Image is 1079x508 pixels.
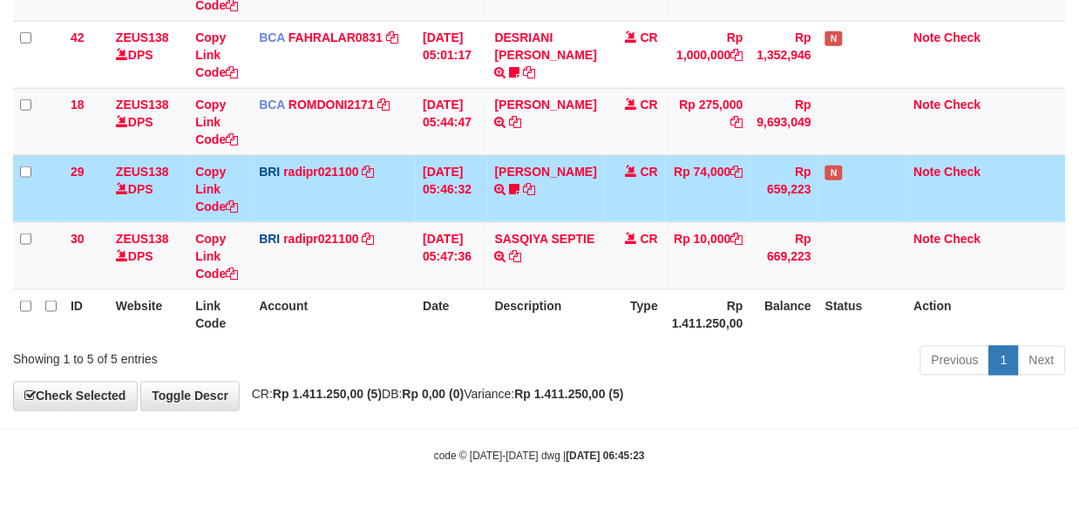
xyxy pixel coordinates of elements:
td: Rp 659,223 [750,155,818,222]
a: Copy STEVANO FERNAN to clipboard [524,182,536,196]
a: FAHRALAR0831 [288,30,383,44]
div: Showing 1 to 5 of 5 entries [13,344,437,369]
td: [DATE] 05:46:32 [416,155,487,222]
th: Description [488,289,604,339]
a: [PERSON_NAME] [495,165,597,179]
th: Status [818,289,907,339]
a: Copy Rp 1,000,000 to clipboard [731,48,743,62]
a: Check [945,232,981,246]
a: ZEUS138 [116,98,169,112]
a: Note [914,232,941,246]
a: Copy FAHRALAR0831 to clipboard [386,30,398,44]
a: Note [914,30,941,44]
th: Date [416,289,487,339]
td: Rp 10,000 [665,222,750,289]
a: [PERSON_NAME] [495,98,597,112]
a: Toggle Descr [140,382,240,411]
td: DPS [109,88,188,155]
strong: [DATE] 06:45:23 [567,450,645,463]
span: CR: DB: Variance: [243,388,624,402]
a: DESRIANI [PERSON_NAME] [495,30,597,62]
a: radipr021100 [283,165,358,179]
span: Has Note [825,166,843,180]
small: code © [DATE]-[DATE] dwg | [434,450,645,463]
a: Copy radipr021100 to clipboard [363,232,375,246]
span: BCA [259,98,285,112]
td: [DATE] 05:47:36 [416,222,487,289]
span: 29 [71,165,85,179]
span: Has Note [825,31,843,46]
a: Next [1018,346,1066,376]
a: Copy SASQIYA SEPTIE to clipboard [510,249,522,263]
a: radipr021100 [283,232,358,246]
a: 1 [989,346,1019,376]
td: DPS [109,21,188,88]
a: Copy MUHAMMAD IQB to clipboard [510,115,522,129]
th: Balance [750,289,818,339]
td: [DATE] 05:01:17 [416,21,487,88]
th: ID [64,289,109,339]
th: Account [252,289,416,339]
span: CR [641,98,658,112]
td: Rp 74,000 [665,155,750,222]
strong: Rp 0,00 (0) [403,388,465,402]
a: Previous [920,346,990,376]
th: Website [109,289,188,339]
span: CR [641,232,658,246]
a: Copy DESRIANI NATALIS T to clipboard [524,65,536,79]
a: Note [914,98,941,112]
a: Check [945,30,981,44]
th: Action [907,289,1066,339]
a: Check [945,98,981,112]
a: Check Selected [13,382,138,411]
span: BCA [259,30,285,44]
a: Note [914,165,941,179]
span: CR [641,30,658,44]
a: Copy Rp 74,000 to clipboard [731,165,743,179]
td: DPS [109,155,188,222]
a: ZEUS138 [116,232,169,246]
td: Rp 275,000 [665,88,750,155]
a: Copy Rp 10,000 to clipboard [731,232,743,246]
span: 18 [71,98,85,112]
th: Type [604,289,665,339]
a: Copy radipr021100 to clipboard [363,165,375,179]
span: 30 [71,232,85,246]
a: SASQIYA SEPTIE [495,232,595,246]
span: CR [641,165,658,179]
a: Copy Link Code [195,98,238,146]
td: Rp 669,223 [750,222,818,289]
th: Rp 1.411.250,00 [665,289,750,339]
strong: Rp 1.411.250,00 (5) [273,388,382,402]
td: Rp 9,693,049 [750,88,818,155]
a: Copy ROMDONI2171 to clipboard [378,98,390,112]
a: Copy Link Code [195,232,238,281]
a: Copy Rp 275,000 to clipboard [731,115,743,129]
td: Rp 1,000,000 [665,21,750,88]
th: Link Code [188,289,252,339]
strong: Rp 1.411.250,00 (5) [515,388,624,402]
a: Copy Link Code [195,165,238,213]
td: [DATE] 05:44:47 [416,88,487,155]
a: ZEUS138 [116,165,169,179]
a: ZEUS138 [116,30,169,44]
a: ROMDONI2171 [288,98,375,112]
span: BRI [259,165,280,179]
td: Rp 1,352,946 [750,21,818,88]
td: DPS [109,222,188,289]
span: BRI [259,232,280,246]
a: Copy Link Code [195,30,238,79]
span: 42 [71,30,85,44]
a: Check [945,165,981,179]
